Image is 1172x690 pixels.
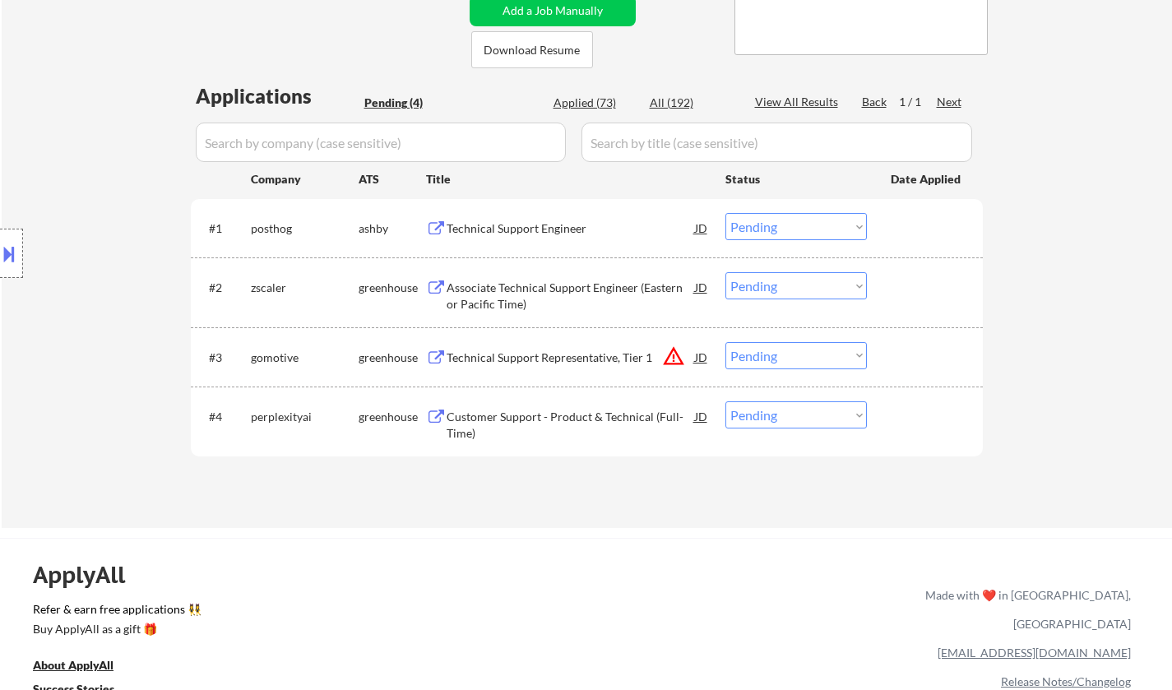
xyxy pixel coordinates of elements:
div: Buy ApplyAll as a gift 🎁 [33,623,197,635]
a: About ApplyAll [33,657,137,678]
div: View All Results [755,94,843,110]
div: Applications [196,86,359,106]
div: Pending (4) [364,95,447,111]
div: JD [693,401,710,431]
div: ATS [359,171,426,188]
div: Back [862,94,888,110]
a: Buy ApplyAll as a gift 🎁 [33,621,197,641]
div: Next [937,94,963,110]
button: Download Resume [471,31,593,68]
input: Search by company (case sensitive) [196,123,566,162]
div: Technical Support Representative, Tier 1 [447,350,695,366]
div: Date Applied [891,171,963,188]
div: #4 [209,409,238,425]
div: Applied (73) [554,95,636,111]
div: posthog [251,220,359,237]
div: ashby [359,220,426,237]
div: 1 / 1 [899,94,937,110]
div: greenhouse [359,280,426,296]
div: Title [426,171,710,188]
div: perplexityai [251,409,359,425]
div: JD [693,213,710,243]
div: Technical Support Engineer [447,220,695,237]
div: All (192) [650,95,732,111]
div: Associate Technical Support Engineer (Eastern or Pacific Time) [447,280,695,312]
u: About ApplyAll [33,658,113,672]
div: JD [693,342,710,372]
input: Search by title (case sensitive) [581,123,972,162]
div: greenhouse [359,409,426,425]
div: zscaler [251,280,359,296]
div: Status [725,164,867,193]
a: [EMAIL_ADDRESS][DOMAIN_NAME] [938,646,1131,660]
div: gomotive [251,350,359,366]
div: Made with ❤️ in [GEOGRAPHIC_DATA], [GEOGRAPHIC_DATA] [919,581,1131,638]
div: JD [693,272,710,302]
button: warning_amber [662,345,685,368]
div: ApplyAll [33,561,144,589]
div: greenhouse [359,350,426,366]
div: Company [251,171,359,188]
div: Customer Support - Product & Technical (Full-Time) [447,409,695,441]
a: Refer & earn free applications 👯‍♀️ [33,604,581,621]
a: Release Notes/Changelog [1001,674,1131,688]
